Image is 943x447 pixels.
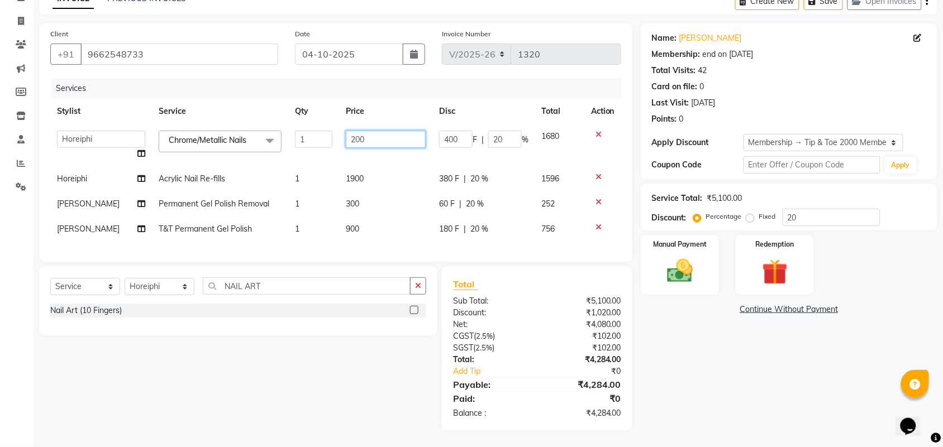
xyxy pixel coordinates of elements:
[679,32,742,44] a: [PERSON_NAME]
[51,78,630,99] div: Services
[445,330,537,342] div: ( )
[246,135,251,145] a: x
[57,224,120,234] span: [PERSON_NAME]
[700,81,704,93] div: 0
[445,378,537,391] div: Payable:
[295,29,310,39] label: Date
[470,173,488,185] span: 20 %
[50,44,82,65] button: +91
[288,99,339,124] th: Qty
[537,307,630,319] div: ₹1,020.00
[80,44,278,65] input: Search by Name/Mobile/Email/Code
[759,212,776,222] label: Fixed
[445,295,537,307] div: Sub Total:
[652,97,689,109] div: Last Visit:
[475,343,492,352] span: 2.5%
[57,199,120,209] span: [PERSON_NAME]
[652,81,698,93] div: Card on file:
[445,392,537,405] div: Paid:
[643,304,935,315] a: Continue Without Payment
[652,159,744,171] div: Coupon Code
[295,174,299,184] span: 1
[707,193,742,204] div: ₹5,100.00
[50,99,152,124] th: Stylist
[50,305,122,316] div: Nail Art (10 Fingers)
[537,319,630,330] div: ₹4,080.00
[542,174,560,184] span: 1596
[470,223,488,235] span: 20 %
[445,354,537,366] div: Total:
[453,331,474,341] span: CGST
[652,113,677,125] div: Points:
[537,330,630,342] div: ₹102.00
[159,174,225,184] span: Acrylic Nail Re-fills
[553,366,630,377] div: ₹0
[652,212,687,224] div: Discount:
[169,135,246,145] span: Chrome/Metallic Nails
[473,134,477,146] span: F
[453,278,479,290] span: Total
[453,343,473,353] span: SGST
[50,29,68,39] label: Client
[744,156,880,174] input: Enter Offer / Coupon Code
[57,174,87,184] span: Horeiphi
[295,199,299,209] span: 1
[476,331,493,340] span: 2.5%
[445,407,537,419] div: Balance :
[537,295,630,307] div: ₹5,100.00
[522,134,528,146] span: %
[537,342,630,354] div: ₹102.00
[652,49,701,60] div: Membership:
[445,319,537,330] div: Net:
[432,99,535,124] th: Disc
[542,199,555,209] span: 252
[659,256,701,286] img: _cash.svg
[542,224,555,234] span: 756
[537,354,630,366] div: ₹4,284.00
[346,199,359,209] span: 300
[445,307,537,319] div: Discount:
[346,224,359,234] span: 900
[535,99,584,124] th: Total
[885,157,917,174] button: Apply
[698,65,707,76] div: 42
[295,224,299,234] span: 1
[466,198,484,210] span: 20 %
[653,239,707,249] label: Manual Payment
[537,378,630,391] div: ₹4,284.00
[464,223,466,235] span: |
[445,342,537,354] div: ( )
[652,65,696,76] div: Total Visits:
[464,173,466,185] span: |
[482,134,484,146] span: |
[542,131,560,141] span: 1680
[346,174,364,184] span: 1900
[692,97,716,109] div: [DATE]
[756,239,794,249] label: Redemption
[459,198,461,210] span: |
[159,224,252,234] span: T&T Permanent Gel Polish
[652,193,703,204] div: Service Total:
[584,99,621,124] th: Action
[152,99,288,124] th: Service
[537,407,630,419] div: ₹4,284.00
[442,29,490,39] label: Invoice Number
[439,198,455,210] span: 60 F
[203,277,411,295] input: Search or Scan
[339,99,432,124] th: Price
[896,402,932,436] iframe: chat widget
[679,113,684,125] div: 0
[652,137,744,148] div: Apply Discount
[754,256,796,288] img: _gift.svg
[439,223,459,235] span: 180 F
[652,32,677,44] div: Name:
[439,173,459,185] span: 380 F
[445,366,553,377] a: Add Tip
[159,199,269,209] span: Permanent Gel Polish Removal
[703,49,754,60] div: end on [DATE]
[537,392,630,405] div: ₹0
[706,212,742,222] label: Percentage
